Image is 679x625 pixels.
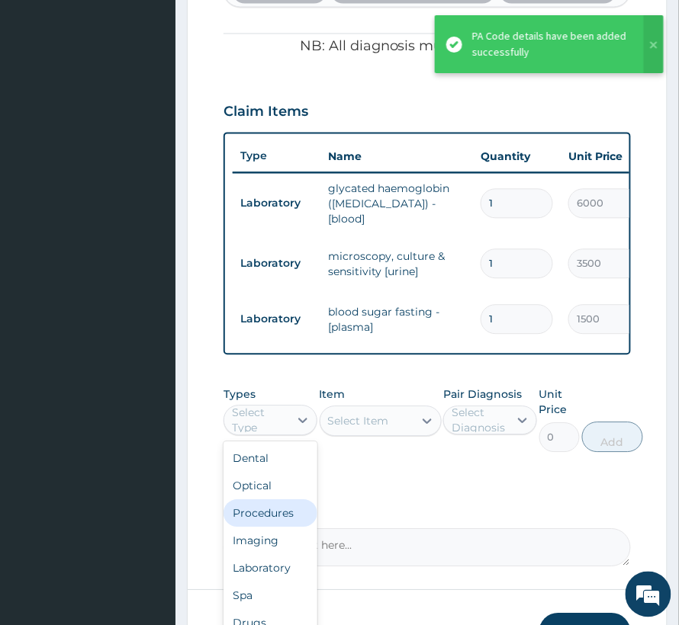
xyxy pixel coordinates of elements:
div: Dental [224,445,317,473]
td: blood sugar fasting - [plasma] [320,297,473,343]
div: Laboratory [224,555,317,582]
div: Spa [224,582,317,610]
button: Add [582,422,643,453]
th: Type [233,143,320,171]
td: Laboratory [233,250,320,278]
div: PA Code details have been added successfully [472,28,629,60]
div: Imaging [224,527,317,555]
h3: Claim Items [224,104,308,121]
td: glycated haemoglobin ([MEDICAL_DATA]) - [blood] [320,174,473,235]
div: Select Type [232,405,288,436]
div: Minimize live chat window [250,8,287,44]
label: Unit Price [539,387,580,418]
label: Comment [224,508,631,521]
label: Types [224,389,256,402]
div: Optical [224,473,317,500]
span: We're online! [88,192,211,346]
td: microscopy, culture & sensitivity [urine] [320,242,473,287]
p: NB: All diagnosis must be linked to a claim item [224,37,631,57]
td: Laboratory [233,306,320,334]
img: d_794563401_company_1708531726252_794563401 [28,76,62,114]
textarea: Type your message and hit 'Enter' [8,416,291,470]
th: Unit Price [561,142,648,172]
th: Quantity [473,142,561,172]
label: Pair Diagnosis [443,387,522,402]
th: Name [320,142,473,172]
td: Laboratory [233,190,320,218]
label: Item [320,387,346,402]
div: Procedures [224,500,317,527]
div: Select Diagnosis [452,405,507,436]
div: Chat with us now [79,85,256,105]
